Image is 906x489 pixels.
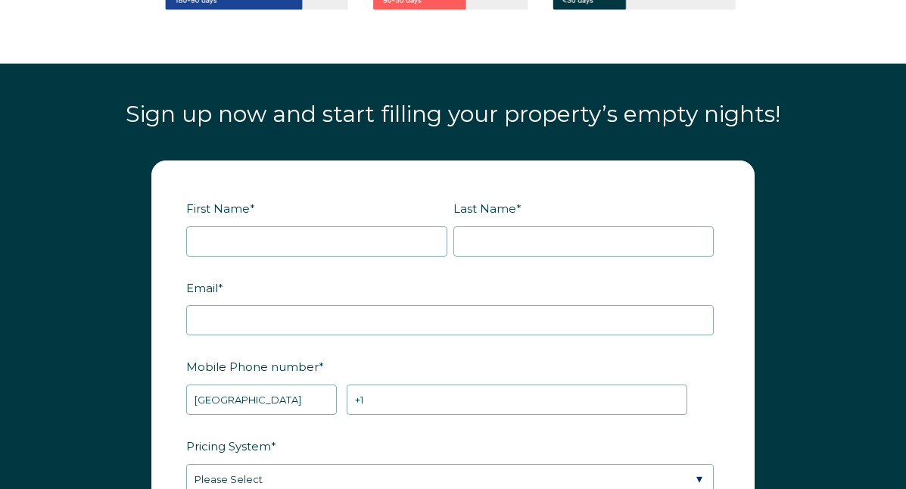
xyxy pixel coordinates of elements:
[126,100,780,128] span: Sign up now and start filling your property’s empty nights!
[186,355,319,378] span: Mobile Phone number
[186,197,250,220] span: First Name
[186,276,218,300] span: Email
[186,434,271,458] span: Pricing System
[453,197,516,220] span: Last Name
